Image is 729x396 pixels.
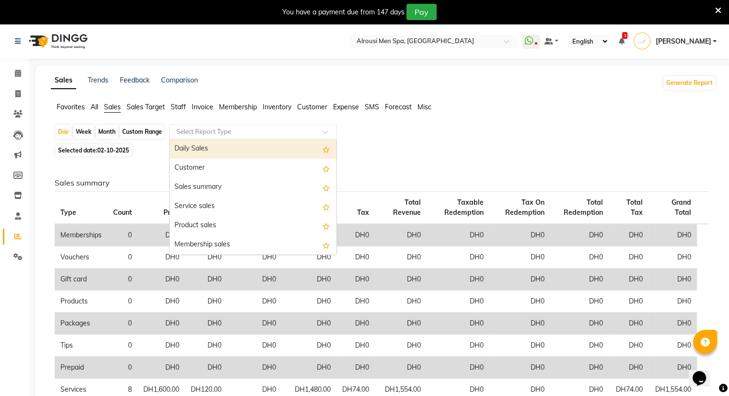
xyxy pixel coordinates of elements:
[323,163,330,174] span: Add this report to Favorites List
[227,335,282,357] td: DH0
[417,103,431,111] span: Misc
[336,291,375,313] td: DH0
[282,291,336,313] td: DH0
[336,313,375,335] td: DH0
[336,224,375,246] td: DH0
[375,224,427,246] td: DH0
[609,335,648,357] td: DH0
[185,291,227,313] td: DH0
[138,291,185,313] td: DH0
[550,335,609,357] td: DH0
[55,268,107,291] td: Gift card
[648,224,697,246] td: DH0
[427,246,489,268] td: DH0
[489,357,550,379] td: DH0
[609,246,648,268] td: DH0
[169,139,337,255] ng-dropdown-panel: Options list
[107,291,138,313] td: 0
[282,357,336,379] td: DH0
[609,291,648,313] td: DH0
[107,357,138,379] td: 0
[336,357,375,379] td: DH0
[655,36,711,47] span: [PERSON_NAME]
[489,335,550,357] td: DH0
[55,335,107,357] td: Tips
[120,76,150,84] a: Feedback
[427,357,489,379] td: DH0
[622,32,627,39] span: 3
[170,140,336,159] div: Daily Sales
[323,182,330,193] span: Add this report to Favorites List
[648,335,697,357] td: DH0
[489,246,550,268] td: DH0
[609,224,648,246] td: DH0
[489,268,550,291] td: DH0
[185,268,227,291] td: DH0
[323,239,330,251] span: Add this report to Favorites List
[55,313,107,335] td: Packages
[618,37,624,46] a: 3
[648,268,697,291] td: DH0
[550,313,609,335] td: DH0
[107,313,138,335] td: 0
[104,103,121,111] span: Sales
[375,357,427,379] td: DH0
[55,357,107,379] td: Prepaid
[550,291,609,313] td: DH0
[282,313,336,335] td: DH0
[626,198,643,217] span: Total Tax
[55,178,708,187] h6: Sales summary
[336,335,375,357] td: DH0
[489,224,550,246] td: DH0
[357,208,369,217] span: Tax
[323,201,330,212] span: Add this report to Favorites List
[107,268,138,291] td: 0
[227,357,282,379] td: DH0
[333,103,359,111] span: Expense
[138,357,185,379] td: DH0
[73,125,94,139] div: Week
[671,198,691,217] span: Grand Total
[227,246,282,268] td: DH0
[55,291,107,313] td: Products
[664,76,715,90] button: Generate Report
[427,313,489,335] td: DH0
[689,358,719,386] iframe: chat widget
[97,147,129,154] span: 02-10-2025
[163,208,179,217] span: Price
[297,103,327,111] span: Customer
[60,208,76,217] span: Type
[648,313,697,335] td: DH0
[365,103,379,111] span: SMS
[648,291,697,313] td: DH0
[107,224,138,246] td: 0
[375,335,427,357] td: DH0
[375,246,427,268] td: DH0
[138,246,185,268] td: DH0
[489,313,550,335] td: DH0
[609,313,648,335] td: DH0
[550,246,609,268] td: DH0
[107,246,138,268] td: 0
[609,357,648,379] td: DH0
[161,76,198,84] a: Comparison
[138,313,185,335] td: DH0
[107,335,138,357] td: 0
[227,268,282,291] td: DH0
[385,103,412,111] span: Forecast
[323,143,330,155] span: Add this report to Favorites List
[171,103,186,111] span: Staff
[219,103,257,111] span: Membership
[185,313,227,335] td: DH0
[96,125,118,139] div: Month
[88,76,108,84] a: Trends
[24,28,90,55] img: logo
[170,197,336,216] div: Service sales
[127,103,165,111] span: Sales Target
[282,7,405,17] div: You have a payment due from 147 days
[113,208,132,217] span: Count
[227,291,282,313] td: DH0
[336,268,375,291] td: DH0
[170,235,336,255] div: Membership sales
[138,224,185,246] td: DH0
